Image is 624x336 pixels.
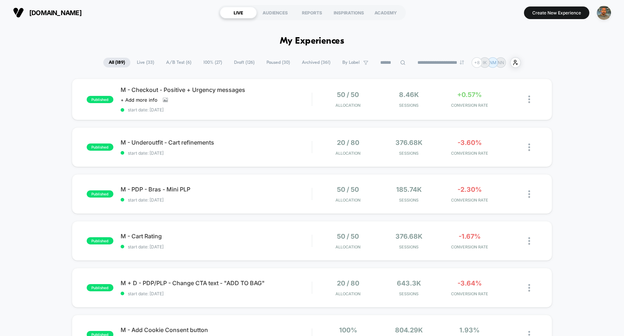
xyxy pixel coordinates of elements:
[337,139,359,146] span: 20 / 80
[87,190,113,198] span: published
[87,96,113,103] span: published
[367,7,404,18] div: ACADEMY
[337,233,359,240] span: 50 / 50
[459,233,481,240] span: -1.67%
[395,326,423,334] span: 804.29k
[198,58,227,67] span: 100% ( 27 )
[337,91,359,98] span: 50 / 50
[330,7,367,18] div: INSPIRATIONS
[121,107,312,112] span: start date: [DATE]
[280,36,344,47] h1: My Experiences
[121,326,312,333] span: M - Add Cookie Consent button
[87,284,113,291] span: published
[396,186,422,193] span: 185.74k
[441,244,498,249] span: CONVERSION RATE
[483,60,487,65] p: IK
[121,244,312,249] span: start date: [DATE]
[595,5,613,20] button: ppic
[121,139,312,146] span: M - Underoutfit - Cart refinements
[395,139,422,146] span: 376.68k
[528,237,530,245] img: close
[342,60,360,65] span: By Label
[335,244,360,249] span: Allocation
[335,103,360,108] span: Allocation
[441,291,498,296] span: CONVERSION RATE
[121,86,312,93] span: M - Checkout - Positive + Urgency messages
[458,186,482,193] span: -2.30%
[489,60,497,65] p: NM
[121,279,312,287] span: M + D - PDP/PLP - Change CTA text - "ADD TO BAG"
[441,151,498,156] span: CONVERSION RATE
[11,7,84,18] button: [DOMAIN_NAME]
[395,233,422,240] span: 376.68k
[441,198,498,203] span: CONVERSION RATE
[337,186,359,193] span: 50 / 50
[472,57,482,68] div: + 8
[380,103,437,108] span: Sessions
[121,186,312,193] span: M - PDP - Bras - Mini PLP
[524,6,589,19] button: Create New Experience
[460,60,464,65] img: end
[294,7,330,18] div: REPORTS
[441,103,498,108] span: CONVERSION RATE
[380,198,437,203] span: Sessions
[528,284,530,292] img: close
[458,139,482,146] span: -3.60%
[121,197,312,203] span: start date: [DATE]
[380,151,437,156] span: Sessions
[597,6,611,20] img: ppic
[29,9,82,17] span: [DOMAIN_NAME]
[261,58,295,67] span: Paused ( 30 )
[121,150,312,156] span: start date: [DATE]
[339,326,357,334] span: 100%
[257,7,294,18] div: AUDIENCES
[457,91,482,98] span: +0.57%
[399,91,419,98] span: 8.46k
[335,291,360,296] span: Allocation
[458,279,482,287] span: -3.64%
[220,7,257,18] div: LIVE
[397,279,421,287] span: 643.3k
[528,143,530,151] img: close
[121,291,312,296] span: start date: [DATE]
[380,291,437,296] span: Sessions
[229,58,260,67] span: Draft ( 126 )
[335,151,360,156] span: Allocation
[498,60,504,65] p: NN
[161,58,197,67] span: A/B Test ( 6 )
[528,190,530,198] img: close
[335,198,360,203] span: Allocation
[103,58,130,67] span: All ( 189 )
[459,326,480,334] span: 1.93%
[87,237,113,244] span: published
[121,233,312,240] span: M - Cart Rating
[337,279,359,287] span: 20 / 80
[131,58,160,67] span: Live ( 33 )
[87,143,113,151] span: published
[380,244,437,249] span: Sessions
[13,7,24,18] img: Visually logo
[296,58,336,67] span: Archived ( 361 )
[528,96,530,103] img: close
[121,97,157,103] span: + Add more info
